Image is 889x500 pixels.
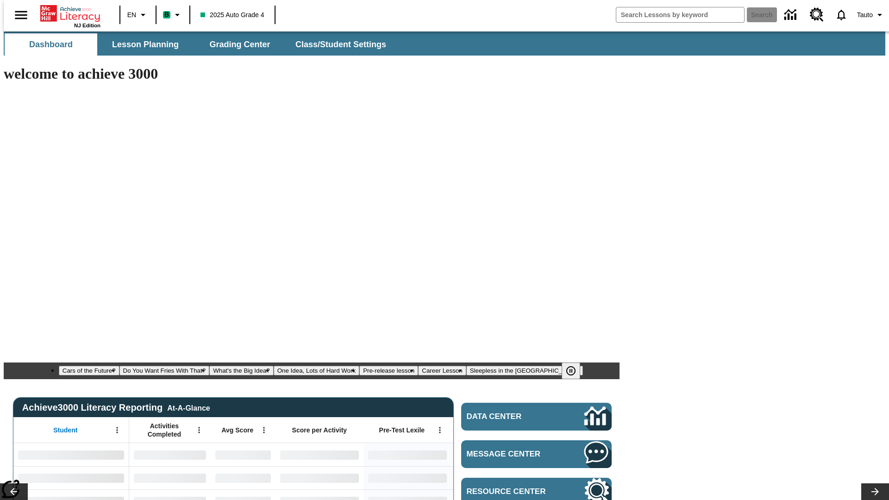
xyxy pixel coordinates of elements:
[467,450,557,459] span: Message Center
[461,440,612,468] a: Message Center
[40,4,100,23] a: Home
[211,443,275,466] div: No Data,
[209,366,274,375] button: Slide 3 What's the Big Idea?
[467,487,557,496] span: Resource Center
[99,33,192,56] button: Lesson Planning
[192,423,206,437] button: Open Menu
[616,7,744,22] input: search field
[379,426,425,434] span: Pre-Test Lexile
[5,33,97,56] button: Dashboard
[164,9,169,20] span: B
[53,426,77,434] span: Student
[4,33,394,56] div: SubNavbar
[461,403,612,431] a: Data Center
[829,3,853,27] a: Notifications
[292,426,347,434] span: Score per Activity
[288,33,394,56] button: Class/Student Settings
[467,412,553,421] span: Data Center
[74,23,100,28] span: NJ Edition
[159,6,187,23] button: Boost Class color is mint green. Change class color
[167,402,210,412] div: At-A-Glance
[7,1,35,29] button: Open side menu
[857,10,873,20] span: Tauto
[129,443,211,466] div: No Data,
[129,466,211,489] div: No Data,
[209,39,270,50] span: Grading Center
[4,65,620,82] h1: welcome to achieve 3000
[127,10,136,20] span: EN
[123,6,153,23] button: Language: EN, Select a language
[112,39,179,50] span: Lesson Planning
[200,10,264,20] span: 2025 Auto Grade 4
[295,39,386,50] span: Class/Student Settings
[4,31,885,56] div: SubNavbar
[134,422,195,438] span: Activities Completed
[29,39,73,50] span: Dashboard
[861,483,889,500] button: Lesson carousel, Next
[466,366,583,375] button: Slide 7 Sleepless in the Animal Kingdom
[59,366,119,375] button: Slide 1 Cars of the Future?
[418,366,466,375] button: Slide 6 Career Lesson
[274,366,359,375] button: Slide 4 One Idea, Lots of Hard Work
[853,6,889,23] button: Profile/Settings
[562,362,580,379] button: Pause
[804,2,829,27] a: Resource Center, Will open in new tab
[40,3,100,28] div: Home
[433,423,447,437] button: Open Menu
[22,402,210,413] span: Achieve3000 Literacy Reporting
[562,362,589,379] div: Pause
[110,423,124,437] button: Open Menu
[221,426,253,434] span: Avg Score
[359,366,418,375] button: Slide 5 Pre-release lesson
[211,466,275,489] div: No Data,
[257,423,271,437] button: Open Menu
[194,33,286,56] button: Grading Center
[779,2,804,28] a: Data Center
[119,366,210,375] button: Slide 2 Do You Want Fries With That?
